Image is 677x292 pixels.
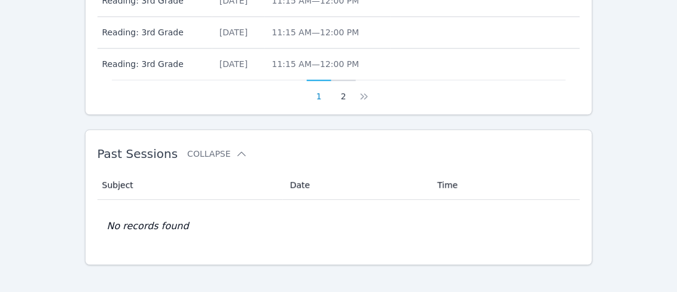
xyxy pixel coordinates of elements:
[272,28,359,37] span: 11:15 AM — 12:00 PM
[283,171,431,200] th: Date
[102,58,205,70] span: Reading: 3rd Grade
[102,26,205,38] span: Reading: 3rd Grade
[97,200,580,253] td: No records found
[187,148,247,160] button: Collapse
[97,48,580,80] tr: Reading: 3rd Grade[DATE]11:15 AM—12:00 PM
[331,80,356,102] button: 2
[97,147,178,161] span: Past Sessions
[307,80,331,102] button: 1
[97,17,580,48] tr: Reading: 3rd Grade[DATE]11:15 AM—12:00 PM
[430,171,580,200] th: Time
[272,59,359,69] span: 11:15 AM — 12:00 PM
[219,26,258,38] div: [DATE]
[97,171,283,200] th: Subject
[219,58,258,70] div: [DATE]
